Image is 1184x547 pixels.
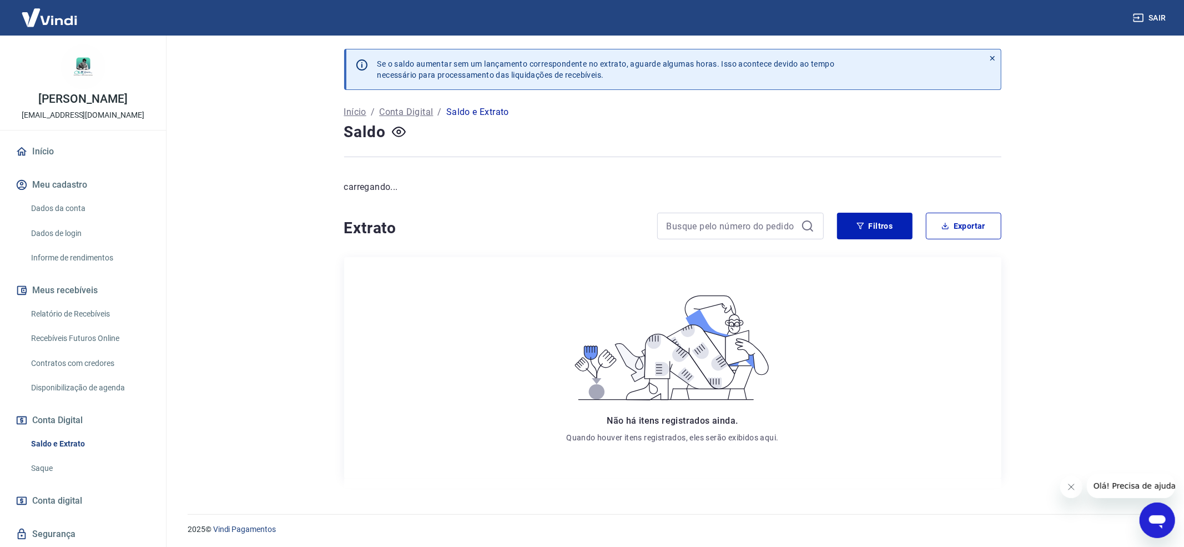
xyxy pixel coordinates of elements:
[13,489,153,513] a: Conta digital
[1087,474,1175,498] iframe: Mensagem da empresa
[377,58,835,81] p: Se o saldo aumentar sem um lançamento correspondente no extrato, aguarde algumas horas. Isso acon...
[27,222,153,245] a: Dados de login
[566,432,778,443] p: Quando houver itens registrados, eles serão exibidos aqui.
[27,457,153,480] a: Saque
[13,522,153,546] a: Segurança
[32,493,82,509] span: Conta digital
[27,377,153,399] a: Disponibilização de agenda
[379,106,433,119] a: Conta Digital
[27,327,153,350] a: Recebíveis Futuros Online
[1060,476,1082,498] iframe: Fechar mensagem
[13,408,153,433] button: Conta Digital
[344,106,366,119] a: Início
[27,197,153,220] a: Dados da conta
[7,8,93,17] span: Olá! Precisa de ajuda?
[667,218,797,234] input: Busque pelo número do pedido
[13,1,85,34] img: Vindi
[27,352,153,375] a: Contratos com credores
[38,93,127,105] p: [PERSON_NAME]
[27,247,153,269] a: Informe de rendimentos
[27,303,153,325] a: Relatório de Recebíveis
[1140,503,1175,538] iframe: Botão para abrir a janela de mensagens
[213,525,276,534] a: Vindi Pagamentos
[344,121,386,143] h4: Saldo
[188,524,1157,535] p: 2025 ©
[13,173,153,197] button: Meu cadastro
[13,139,153,164] a: Início
[27,433,153,455] a: Saldo e Extrato
[344,217,644,239] h4: Extrato
[22,109,144,121] p: [EMAIL_ADDRESS][DOMAIN_NAME]
[438,106,442,119] p: /
[61,44,105,89] img: 05ab7263-a09e-433c-939c-41b569d985b7.jpeg
[607,415,738,426] span: Não há itens registrados ainda.
[837,213,913,239] button: Filtros
[926,213,1001,239] button: Exportar
[371,106,375,119] p: /
[446,106,509,119] p: Saldo e Extrato
[344,180,1001,194] p: carregando...
[1131,8,1171,28] button: Sair
[13,278,153,303] button: Meus recebíveis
